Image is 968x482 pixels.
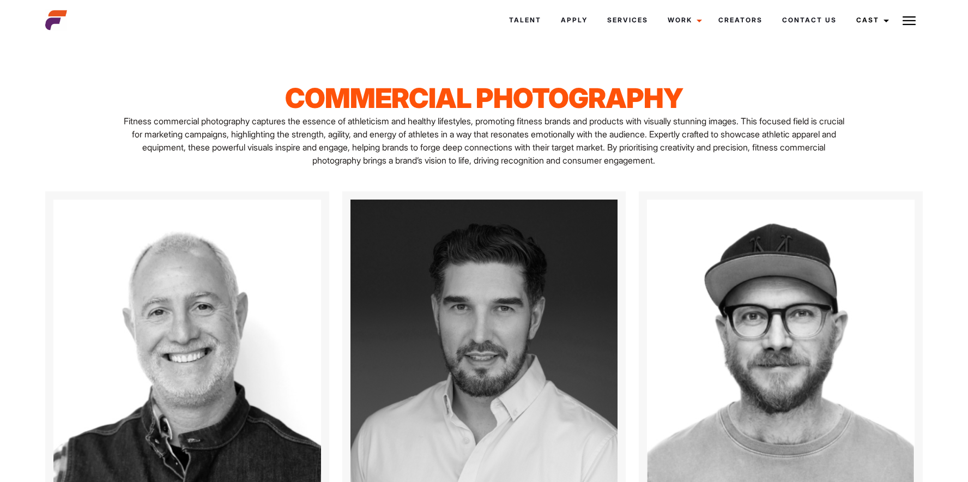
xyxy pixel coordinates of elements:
p: Fitness commercial photography captures the essence of athleticism and healthy lifestyles, promot... [119,115,849,167]
a: Work [658,5,709,35]
h1: Commercial Photography [193,82,774,115]
a: Contact Us [772,5,846,35]
img: Burger icon [903,14,916,27]
a: Services [597,5,658,35]
a: Talent [499,5,551,35]
img: cropped-aefm-brand-fav-22-square.png [45,9,67,31]
a: Creators [709,5,772,35]
a: Apply [551,5,597,35]
a: Cast [846,5,896,35]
